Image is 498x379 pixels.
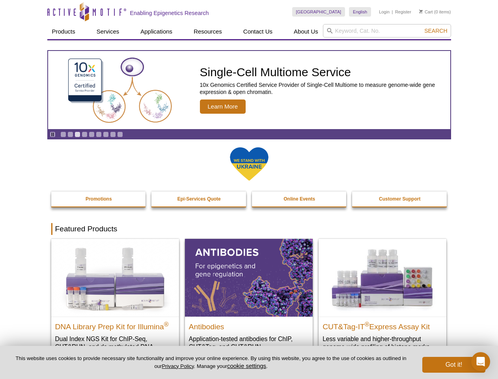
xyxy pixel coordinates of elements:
[379,9,390,15] a: Login
[200,99,246,114] span: Learn More
[60,131,66,137] a: Go to slide 1
[96,131,102,137] a: Go to slide 6
[200,81,446,96] p: 10x Genomics Certified Service Provider of Single-Cell Multiome to measure genome-wide gene expre...
[13,355,409,370] p: This website uses cookies to provide necessary site functionality and improve your online experie...
[419,7,451,17] li: (0 items)
[323,24,451,38] input: Keyword, Cat. No.
[319,239,446,358] a: CUT&Tag-IT® Express Assay Kit CUT&Tag-IT®Express Assay Kit Less variable and higher-throughput ge...
[227,362,266,369] button: cookie settings
[61,54,179,126] img: Single-Cell Multiome Service
[189,24,227,39] a: Resources
[422,27,450,34] button: Search
[103,131,109,137] a: Go to slide 7
[177,196,221,202] strong: Epi-Services Quote
[55,319,175,331] h2: DNA Library Prep Kit for Illumina
[323,319,442,331] h2: CUT&Tag-IT Express Assay Kit
[185,239,313,316] img: All Antibodies
[392,7,393,17] li: |
[239,24,277,39] a: Contact Us
[130,9,209,17] h2: Enabling Epigenetics Research
[86,196,112,202] strong: Promotions
[284,196,315,202] strong: Online Events
[117,131,123,137] a: Go to slide 9
[365,321,369,327] sup: ®
[75,131,80,137] a: Go to slide 3
[200,66,446,78] h2: Single-Cell Multiome Service
[67,131,73,137] a: Go to slide 2
[292,7,345,17] a: [GEOGRAPHIC_DATA]
[162,363,194,369] a: Privacy Policy
[51,239,179,366] a: DNA Library Prep Kit for Illumina DNA Library Prep Kit for Illumina® Dual Index NGS Kit for ChIP-...
[185,239,313,358] a: All Antibodies Antibodies Application-tested antibodies for ChIP, CUT&Tag, and CUT&RUN.
[379,196,420,202] strong: Customer Support
[51,223,447,235] h2: Featured Products
[92,24,124,39] a: Services
[48,51,450,129] article: Single-Cell Multiome Service
[51,239,179,316] img: DNA Library Prep Kit for Illumina
[229,146,269,182] img: We Stand With Ukraine
[48,51,450,129] a: Single-Cell Multiome Service Single-Cell Multiome Service 10x Genomics Certified Service Provider...
[349,7,371,17] a: English
[164,321,169,327] sup: ®
[89,131,95,137] a: Go to slide 5
[50,131,56,137] a: Toggle autoplay
[55,335,175,359] p: Dual Index NGS Kit for ChIP-Seq, CUT&RUN, and ds methylated DNA assays.
[51,191,147,206] a: Promotions
[352,191,448,206] a: Customer Support
[189,319,309,331] h2: Antibodies
[189,335,309,351] p: Application-tested antibodies for ChIP, CUT&Tag, and CUT&RUN.
[289,24,323,39] a: About Us
[151,191,247,206] a: Epi-Services Quote
[419,9,423,13] img: Your Cart
[422,357,485,373] button: Got it!
[110,131,116,137] a: Go to slide 8
[395,9,411,15] a: Register
[424,28,447,34] span: Search
[82,131,88,137] a: Go to slide 4
[323,335,442,351] p: Less variable and higher-throughput genome-wide profiling of histone marks​.
[471,352,490,371] div: Open Intercom Messenger
[136,24,177,39] a: Applications
[419,9,433,15] a: Cart
[319,239,446,316] img: CUT&Tag-IT® Express Assay Kit
[252,191,347,206] a: Online Events
[47,24,80,39] a: Products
